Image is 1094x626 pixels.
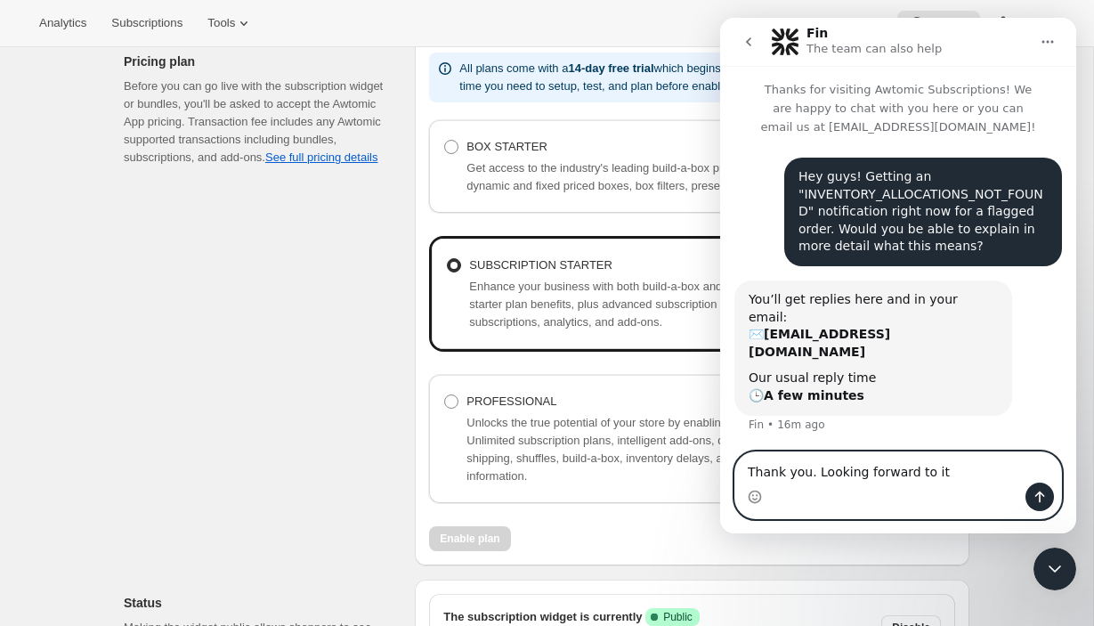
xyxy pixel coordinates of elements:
[469,280,932,329] span: Enhance your business with both build-a-box and subscription options. Includes all box-starter pl...
[124,53,386,70] h2: Pricing plan
[984,11,1066,36] button: Settings
[28,11,97,36] button: Analytics
[466,161,922,192] span: Get access to the industry's leading build-a-box product for one-time purchases. Includes dynamic...
[469,258,612,272] span: SUBSCRIPTION STARTER
[265,150,377,164] a: See full pricing details
[207,16,235,30] span: Tools
[466,394,556,408] span: PROFESSIONAL
[39,16,86,30] span: Analytics
[1033,548,1076,590] iframe: Intercom live chat
[926,16,952,30] span: Help
[124,594,386,612] h2: Status
[663,610,693,624] span: Public
[124,77,386,167] div: Before you can go live with the subscription widget or bundles, you'll be asked to accept the Awt...
[720,18,1076,533] iframe: Intercom live chat
[568,61,653,75] b: 14-day free trial
[897,11,980,36] button: Help
[1012,16,1055,30] span: Settings
[466,140,547,153] span: BOX STARTER
[101,11,193,36] button: Subscriptions
[466,416,913,483] span: Unlocks the true potential of your store by enabling many powerful features we support! Unlimited...
[459,60,948,95] p: All plans come with a which begins when you enable a plan below. Take the time you need to setup,...
[443,610,700,623] span: The subscription widget is currently
[197,11,263,36] button: Tools
[111,16,182,30] span: Subscriptions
